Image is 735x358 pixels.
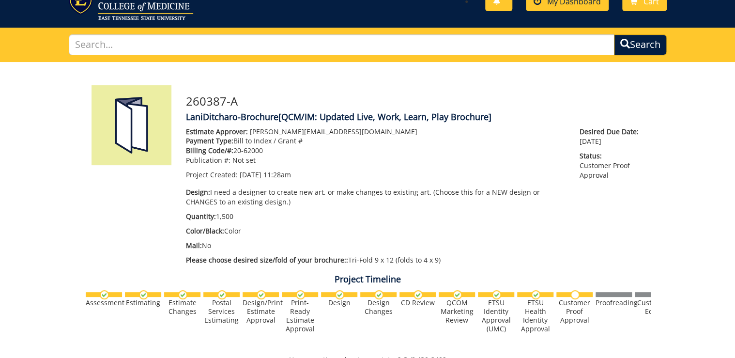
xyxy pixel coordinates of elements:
[453,290,462,299] img: checkmark
[186,156,230,165] span: Publication #:
[178,290,187,299] img: checkmark
[374,290,383,299] img: checkmark
[203,298,240,325] div: Postal Services Estimating
[186,212,565,221] p: 1,500
[186,127,248,136] span: Estimate Approver:
[186,146,565,156] p: 20-62000
[570,290,580,299] img: no
[186,241,565,250] p: No
[139,290,148,299] img: checkmark
[278,111,491,123] span: [QCM/IM: Updated Live, Work, Learn, Play Brochure]
[580,151,643,180] p: Customer Proof Approval
[531,290,540,299] img: checkmark
[186,95,643,108] h3: 260387-A
[257,290,266,299] img: checkmark
[186,187,210,197] span: Design:
[86,298,122,307] div: Assessment
[186,146,233,155] span: Billing Code/#:
[232,156,256,165] span: Not set
[186,226,565,236] p: Color
[580,127,643,146] p: [DATE]
[580,151,643,161] span: Status:
[596,298,632,307] div: Proofreading
[186,241,202,250] span: Mail:
[186,255,565,265] p: Tri-Fold 9 x 12 (folds to 4 x 9)
[492,290,501,299] img: checkmark
[517,298,553,333] div: ETSU Health Identity Approval
[321,298,357,307] div: Design
[240,170,291,179] span: [DATE] 11:28am
[217,290,227,299] img: checkmark
[439,298,475,325] div: QCOM Marketing Review
[186,187,565,207] p: I need a designer to create new art, or make changes to existing art. (Choose this for a NEW desi...
[556,298,593,325] div: Customer Proof Approval
[186,226,224,235] span: Color/Black:
[92,85,171,165] img: Product featured image
[186,136,233,145] span: Payment Type:
[100,290,109,299] img: checkmark
[186,212,216,221] span: Quantity:
[335,290,344,299] img: checkmark
[580,127,643,137] span: Desired Due Date:
[186,112,643,122] h4: LaniDitcharo-Brochure
[164,298,200,316] div: Estimate Changes
[84,275,651,284] h4: Project Timeline
[360,298,397,316] div: Design Changes
[635,298,671,316] div: Customer Edits
[125,298,161,307] div: Estimating
[282,298,318,333] div: Print-Ready Estimate Approval
[69,34,614,55] input: Search...
[186,127,565,137] p: [PERSON_NAME][EMAIL_ADDRESS][DOMAIN_NAME]
[399,298,436,307] div: CD Review
[413,290,423,299] img: checkmark
[186,170,238,179] span: Project Created:
[243,298,279,325] div: Design/Print Estimate Approval
[186,255,348,265] span: Please choose desired size/fold of your brochure::
[614,34,667,55] button: Search
[296,290,305,299] img: checkmark
[186,136,565,146] p: Bill to Index / Grant #
[478,298,514,333] div: ETSU Identity Approval (UMC)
